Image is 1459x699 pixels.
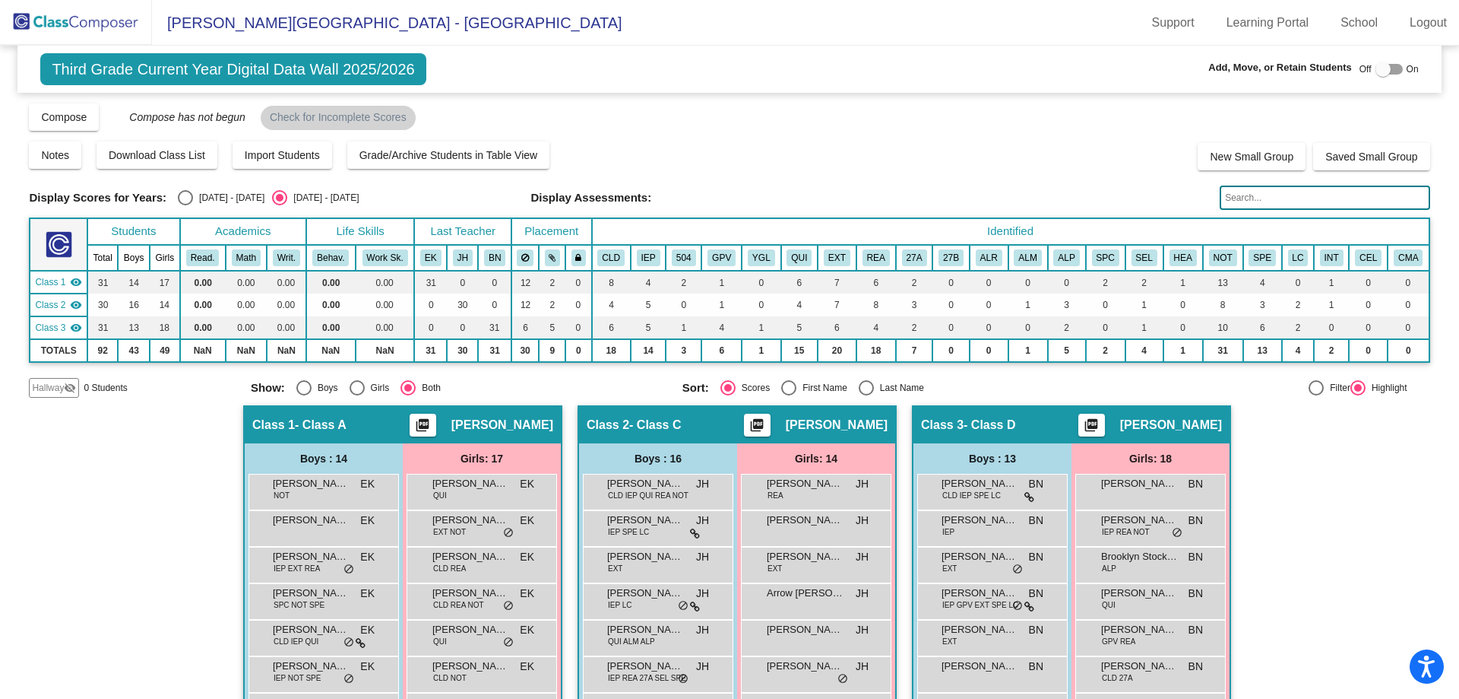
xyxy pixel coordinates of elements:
td: 0.00 [180,316,226,339]
td: 1 [1163,339,1203,362]
td: 4 [592,294,631,316]
button: CMA [1394,249,1423,266]
th: Keep with students [539,245,565,271]
td: 0.00 [267,294,306,316]
td: 0 [932,271,970,294]
td: 0 [742,271,780,294]
span: [PERSON_NAME] [1120,418,1222,433]
button: Read. [186,249,220,266]
td: 0 [1388,271,1429,294]
td: 5 [781,316,818,339]
span: - Class A [295,418,347,433]
td: 18 [856,339,896,362]
td: 0 [1282,271,1314,294]
td: 6 [592,316,631,339]
td: 1 [666,316,701,339]
td: 0 [1388,339,1429,362]
td: 2 [1282,294,1314,316]
td: 5 [631,294,666,316]
td: 15 [781,339,818,362]
td: 3 [666,339,701,362]
div: Highlight [1366,381,1407,395]
td: 0.00 [180,294,226,316]
span: EK [520,476,534,492]
td: 0 [1086,316,1125,339]
td: 92 [87,339,118,362]
td: 0 [1349,339,1388,362]
td: 2 [1086,339,1125,362]
td: 8 [592,271,631,294]
span: [PERSON_NAME] [767,476,843,491]
td: 6 [701,339,742,362]
td: 31 [87,316,118,339]
button: Grade/Archive Students in Table View [347,141,550,169]
span: Show: [251,381,285,395]
span: Grade/Archive Students in Table View [359,149,538,161]
span: EK [360,476,375,492]
button: SPC [1092,249,1119,266]
mat-icon: picture_as_pdf [748,418,766,439]
mat-icon: visibility [70,299,82,311]
span: - Class C [629,418,681,433]
mat-icon: visibility [70,276,82,288]
th: Keep with teacher [565,245,591,271]
td: 4 [781,294,818,316]
th: Jessie Holmes [447,245,478,271]
span: Download Class List [109,149,205,161]
td: 14 [150,294,180,316]
td: 0 [478,271,511,294]
th: Good Parent Volunteer [701,245,742,271]
span: JH [856,476,869,492]
td: 30 [87,294,118,316]
button: Print Students Details [410,414,436,437]
td: 31 [414,339,447,362]
mat-icon: visibility [70,322,82,334]
button: SEL [1131,249,1157,266]
td: 3 [1048,294,1086,316]
button: 27B [938,249,964,266]
td: 0 [447,316,478,339]
th: Elizabeth Karzak [414,245,447,271]
th: Boys [118,245,150,271]
button: NOT [1209,249,1237,266]
a: Support [1140,11,1207,35]
div: Boys : 16 [579,443,737,474]
span: Hallway [32,381,64,395]
button: 27A [902,249,927,266]
td: 2 [896,316,933,339]
th: Briana Nelson [478,245,511,271]
button: Download Class List [97,141,217,169]
td: 2 [539,271,565,294]
span: Saved Small Group [1325,151,1417,163]
td: 31 [414,271,447,294]
span: Class 2 [587,418,629,433]
th: Extrovert [818,245,856,271]
th: Placement [511,218,592,245]
td: 8 [856,294,896,316]
td: 0 [932,339,970,362]
td: 12 [511,294,539,316]
td: 0 [1163,294,1203,316]
td: 0 [478,294,511,316]
th: Young for Grade Level [742,245,780,271]
td: 0 [666,294,701,316]
td: 0 [1008,271,1048,294]
td: 0.00 [306,294,356,316]
th: Advanced Learning Math [1008,245,1048,271]
span: [PERSON_NAME] [607,476,683,491]
span: BN [1029,476,1043,492]
td: 0 [970,294,1008,316]
span: [PERSON_NAME] [273,476,349,491]
div: Girls: 18 [1071,443,1230,474]
td: 31 [478,339,511,362]
td: 0 [742,294,780,316]
span: Add, Move, or Retain Students [1208,60,1352,75]
td: 6 [1243,316,1282,339]
td: 16 [118,294,150,316]
td: NaN [267,339,306,362]
span: Import Students [245,149,320,161]
td: 0 [1048,271,1086,294]
td: 0 [970,339,1008,362]
td: 0 [1086,294,1125,316]
td: 0.00 [226,316,267,339]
